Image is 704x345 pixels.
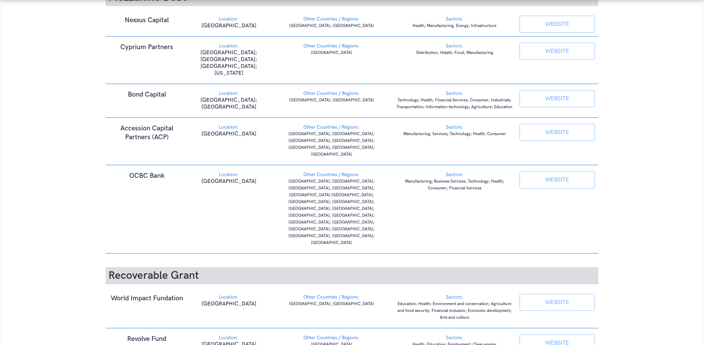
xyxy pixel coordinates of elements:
[273,124,390,131] div: Other Countries / Regions:
[273,16,390,23] div: Other Countries / Regions:
[273,334,390,341] div: Other Countries / Regions:
[273,90,390,97] div: Other Countries / Regions:
[273,301,390,307] p: [GEOGRAPHIC_DATA]; [GEOGRAPHIC_DATA]
[273,171,390,178] div: Other Countries / Regions:
[396,23,513,29] p: Health; Manufacturing; Energy; Infrastructure
[109,124,184,142] h1: Accession Capital Partners (ACP)
[396,301,513,321] p: Education; Health; Environment and conservation; Agriculture and food security; Financial inclusi...
[520,43,595,60] a: WEBSITE
[109,43,184,52] h1: Cyprium Partners
[396,294,513,301] div: Sectors:
[396,124,513,131] div: Sectors:
[396,43,513,49] div: Sectors:
[191,97,267,111] p: [GEOGRAPHIC_DATA]; [GEOGRAPHIC_DATA]
[191,178,267,185] p: [GEOGRAPHIC_DATA]
[273,49,390,56] p: [GEOGRAPHIC_DATA]
[396,334,513,341] div: Sectors:
[191,131,267,138] p: [GEOGRAPHIC_DATA]
[273,23,390,29] p: [GEOGRAPHIC_DATA]; [GEOGRAPHIC_DATA]
[191,294,267,301] div: Location:
[396,131,513,138] p: Manufacturing; Services; Technology; Health; Consumer
[191,334,267,341] div: Location:
[520,124,595,141] a: WEBSITE
[109,334,184,343] h1: Revolve Fund
[191,90,267,97] div: Location:
[396,178,513,192] p: Manufacturing; Business Services; Technology; Health; Consumer; Financial Services
[396,90,513,97] div: Sectors:
[273,97,390,104] p: [GEOGRAPHIC_DATA]; [GEOGRAPHIC_DATA]
[520,171,595,188] a: WEBSITE
[191,301,267,307] p: [GEOGRAPHIC_DATA]
[191,49,267,77] p: [GEOGRAPHIC_DATA]; [GEOGRAPHIC_DATA]; [GEOGRAPHIC_DATA]; [US_STATE]
[520,294,595,311] a: WEBSITE
[520,16,595,33] a: WEBSITE
[191,23,267,29] p: [GEOGRAPHIC_DATA]
[396,49,513,56] p: Distribution; Helath; Food; Manufacturing
[273,294,390,301] div: Other Countries / Regions:
[109,16,184,25] h1: Nexxus Capital
[273,131,390,158] p: [GEOGRAPHIC_DATA]; [GEOGRAPHIC_DATA]; [GEOGRAPHIC_DATA]; [GEOGRAPHIC_DATA]; [GEOGRAPHIC_DATA]; [G...
[106,267,598,284] h2: Recoverable Grant
[396,171,513,178] div: Sectors:
[273,43,390,49] div: Other Countries / Regions:
[109,90,184,99] h1: Bond Capital
[520,90,595,107] a: WEBSITE
[191,43,267,49] div: Location:
[191,16,267,23] div: Location:
[109,294,184,303] h1: World Impact Fundation
[396,97,513,111] p: Technology; Health; Financial Services; Consumer; Industrials; Transportation; Information techno...
[191,124,267,131] div: Location:
[109,171,184,180] h1: OCBC Bank
[191,171,267,178] div: Location:
[273,178,390,246] p: [GEOGRAPHIC_DATA]; [GEOGRAPHIC_DATA]; [GEOGRAPHIC_DATA]; [GEOGRAPHIC_DATA]; [GEOGRAPHIC_DATA] [GE...
[396,16,513,23] div: Sectors:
